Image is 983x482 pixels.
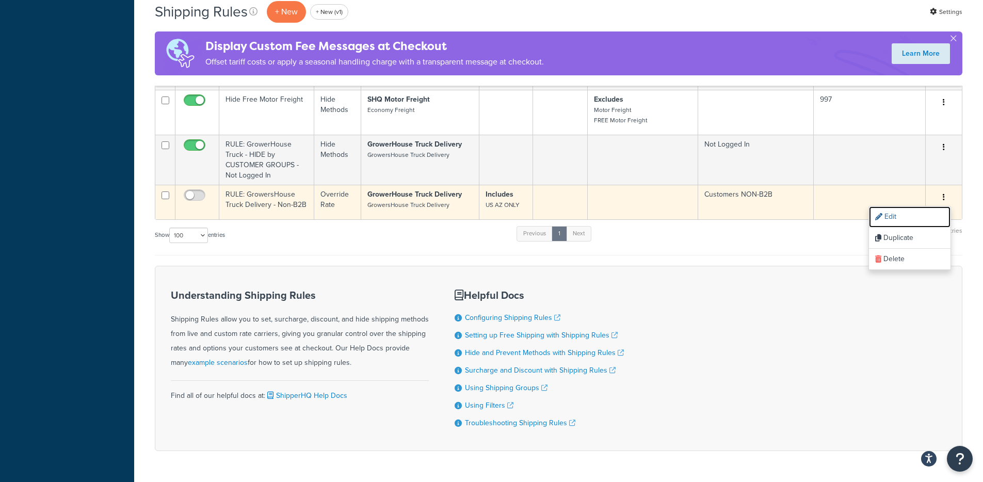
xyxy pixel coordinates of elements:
[265,390,347,401] a: ShipperHQ Help Docs
[869,228,950,249] a: Duplicate
[155,2,248,22] h1: Shipping Rules
[465,417,575,428] a: Troubleshooting Shipping Rules
[892,43,950,64] a: Learn More
[314,185,361,219] td: Override Rate
[465,382,547,393] a: Using Shipping Groups
[869,206,950,228] a: Edit
[219,90,314,135] td: Hide Free Motor Freight
[698,135,813,185] td: Not Logged In
[465,330,618,341] a: Setting up Free Shipping with Shipping Rules
[367,200,449,210] small: GrowersHouse Truck Delivery
[314,90,361,135] td: Hide Methods
[171,380,429,403] div: Find all of our helpful docs at:
[169,228,208,243] select: Showentries
[930,5,962,19] a: Settings
[486,200,519,210] small: US AZ ONLY
[367,105,414,115] small: Economy Freight
[465,312,560,323] a: Configuring Shipping Rules
[486,189,513,200] strong: Includes
[171,290,429,301] h3: Understanding Shipping Rules
[594,94,623,105] strong: Excludes
[367,139,462,150] strong: GrowerHouse Truck Delivery
[314,135,361,185] td: Hide Methods
[367,189,462,200] strong: GrowerHouse Truck Delivery
[465,400,513,411] a: Using Filters
[219,185,314,219] td: RULE: GrowersHouse Truck Delivery - Non-B2B
[465,347,624,358] a: Hide and Prevent Methods with Shipping Rules
[517,226,553,242] a: Previous
[367,94,430,105] strong: SHQ Motor Freight
[267,1,306,22] p: + New
[594,105,647,125] small: Motor Freight FREE Motor Freight
[310,4,348,20] a: + New (v1)
[465,365,616,376] a: Surcharge and Discount with Shipping Rules
[814,90,926,135] td: 997
[171,290,429,370] div: Shipping Rules allow you to set, surcharge, discount, and hide shipping methods from live and cus...
[205,38,544,55] h4: Display Custom Fee Messages at Checkout
[947,446,973,472] button: Open Resource Center
[205,55,544,69] p: Offset tariff costs or apply a seasonal handling charge with a transparent message at checkout.
[869,249,950,270] a: Delete
[455,290,624,301] h3: Helpful Docs
[219,135,314,185] td: RULE: GrowerHouse Truck - HIDE by CUSTOMER GROUPS - Not Logged In
[155,31,205,75] img: duties-banner-06bc72dcb5fe05cb3f9472aba00be2ae8eb53ab6f0d8bb03d382ba314ac3c341.png
[155,228,225,243] label: Show entries
[188,357,248,368] a: example scenarios
[698,185,813,219] td: Customers NON-B2B
[552,226,567,242] a: 1
[367,150,449,159] small: GrowersHouse Truck Delivery
[566,226,591,242] a: Next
